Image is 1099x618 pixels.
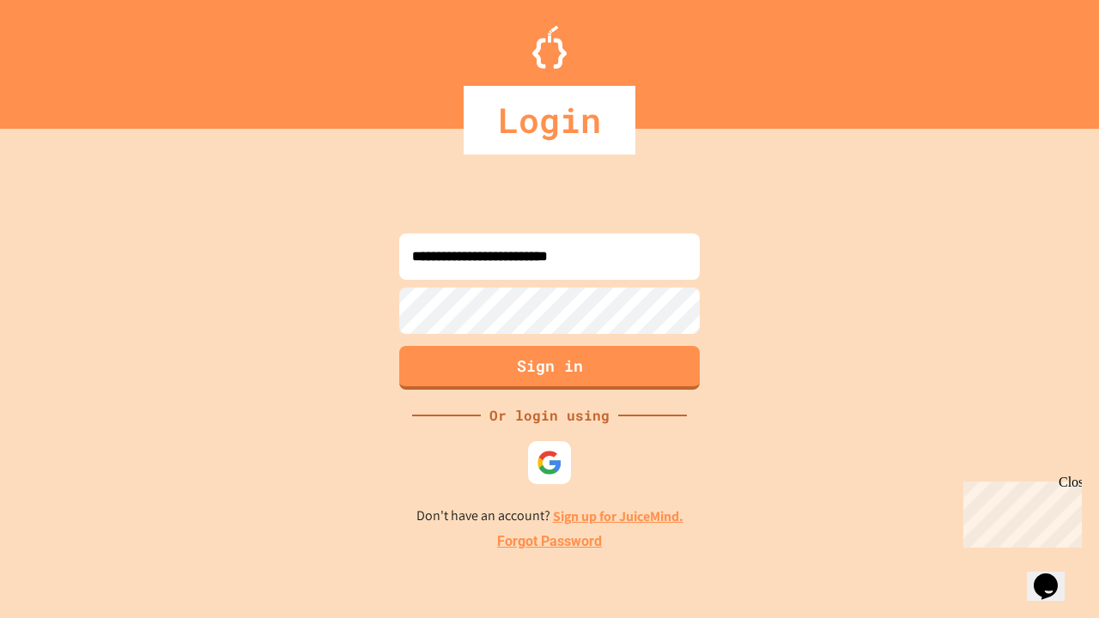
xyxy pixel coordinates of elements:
iframe: chat widget [956,475,1082,548]
iframe: chat widget [1027,549,1082,601]
a: Forgot Password [497,531,602,552]
img: Logo.svg [532,26,567,69]
div: Or login using [481,405,618,426]
div: Login [464,86,635,154]
img: google-icon.svg [537,450,562,476]
div: Chat with us now!Close [7,7,118,109]
button: Sign in [399,346,700,390]
p: Don't have an account? [416,506,683,527]
a: Sign up for JuiceMind. [553,507,683,525]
